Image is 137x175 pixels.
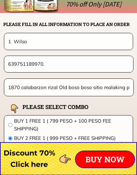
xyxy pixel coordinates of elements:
input: Your name [7,33,130,49]
h2: PLEASE SELECT COMBO [23,102,105,111]
input: Address [7,79,131,96]
span: BUY 2 FREE 1 ( 999 PESO + FREE SHIPPING) [14,134,129,142]
span: BUY 1 FREE 1 ( 799 PESO + 100 PESO FEE SHIPPING) [14,117,129,133]
input: Phone number [7,56,131,72]
h2: PLEASE FILL IN ALL INFORMATION TO PLACE AN ORDER [3,21,136,28]
p: BUY NOW [76,151,134,168]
